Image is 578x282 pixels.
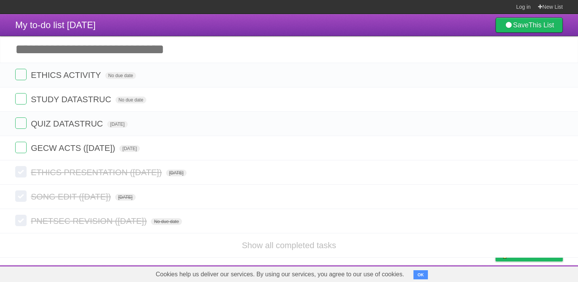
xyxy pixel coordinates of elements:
a: Show all completed tasks [242,241,336,250]
button: OK [413,270,428,279]
span: SONG EDIT ([DATE]) [31,192,113,201]
b: This List [529,21,554,29]
span: QUIZ DATASTRUC [31,119,105,128]
label: Done [15,190,27,202]
span: ETHICS ACTIVITY [31,70,103,80]
label: Done [15,117,27,129]
label: Done [15,93,27,105]
span: No due date [116,97,146,103]
span: No due date [151,218,182,225]
span: [DATE] [166,170,187,176]
a: SaveThis List [496,17,563,33]
span: Buy me a coffee [511,248,559,261]
span: [DATE] [107,121,128,128]
span: ETHICS PRESENTATION ([DATE]) [31,168,164,177]
span: STUDY DATASTRUC [31,95,113,104]
span: My to-do list [DATE] [15,20,96,30]
span: [DATE] [119,145,140,152]
span: Cookies help us deliver our services. By using our services, you agree to our use of cookies. [148,267,412,282]
span: GECW ACTS ([DATE]) [31,143,117,153]
span: No due date [105,72,136,79]
label: Done [15,166,27,177]
label: Done [15,69,27,80]
span: [DATE] [115,194,136,201]
label: Done [15,142,27,153]
span: PNETSEC REVISION ([DATE]) [31,216,149,226]
label: Done [15,215,27,226]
